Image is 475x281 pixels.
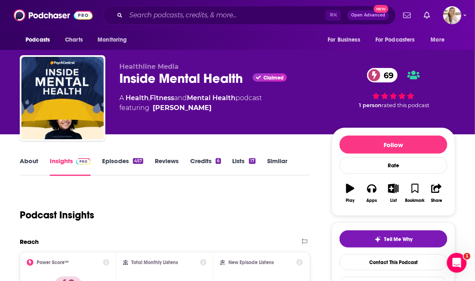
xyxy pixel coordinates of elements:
[187,94,235,102] a: Mental Health
[347,10,389,20] button: Open AdvancedNew
[37,260,69,265] h2: Power Score™
[20,209,94,221] h1: Podcast Insights
[174,94,187,102] span: and
[328,34,360,46] span: For Business
[431,198,442,203] div: Share
[375,68,398,82] span: 69
[133,158,143,164] div: 457
[20,157,38,176] a: About
[390,198,397,203] div: List
[98,34,127,46] span: Monitoring
[340,254,447,270] a: Contact This Podcast
[119,63,179,70] span: Healthline Media
[267,157,287,176] a: Similar
[370,32,427,48] button: open menu
[340,230,447,248] button: tell me why sparkleTell Me Why
[400,8,414,22] a: Show notifications dropdown
[375,236,381,243] img: tell me why sparkle
[126,9,326,22] input: Search podcasts, credits, & more...
[340,157,447,174] div: Rate
[374,5,389,13] span: New
[322,32,370,48] button: open menu
[155,157,179,176] a: Reviews
[359,102,382,108] span: 1 person
[126,94,149,102] a: Health
[346,198,355,203] div: Play
[340,178,361,208] button: Play
[326,10,341,21] span: ⌘ K
[119,93,262,113] div: A podcast
[65,34,83,46] span: Charts
[263,76,284,80] span: Claimed
[102,157,143,176] a: Episodes457
[421,8,433,22] a: Show notifications dropdown
[233,157,256,176] a: Lists17
[60,32,88,48] a: Charts
[367,68,398,82] a: 69
[443,6,461,24] img: User Profile
[404,178,426,208] button: Bookmark
[384,236,413,243] span: Tell Me Why
[375,34,415,46] span: For Podcasters
[76,158,91,165] img: Podchaser Pro
[426,178,447,208] button: Share
[20,32,61,48] button: open menu
[92,32,137,48] button: open menu
[14,7,93,23] img: Podchaser - Follow, Share and Rate Podcasts
[431,34,445,46] span: More
[150,94,174,102] a: Fitness
[20,238,39,246] h2: Reach
[149,94,150,102] span: ,
[405,198,425,203] div: Bookmark
[447,253,467,273] iframe: Intercom live chat
[190,157,221,176] a: Credits6
[50,157,91,176] a: InsightsPodchaser Pro
[332,63,455,114] div: 69 1 personrated this podcast
[340,136,447,154] button: Follow
[103,6,396,25] div: Search podcasts, credits, & more...
[26,34,50,46] span: Podcasts
[464,253,470,260] span: 1
[228,260,274,265] h2: New Episode Listens
[367,198,377,203] div: Apps
[443,6,461,24] button: Show profile menu
[382,102,429,108] span: rated this podcast
[383,178,404,208] button: List
[425,32,455,48] button: open menu
[361,178,382,208] button: Apps
[153,103,212,113] div: [PERSON_NAME]
[216,158,221,164] div: 6
[249,158,256,164] div: 17
[351,13,385,17] span: Open Advanced
[443,6,461,24] span: Logged in as acquavie
[119,103,262,113] span: featuring
[131,260,178,265] h2: Total Monthly Listens
[21,57,104,139] img: Inside Mental Health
